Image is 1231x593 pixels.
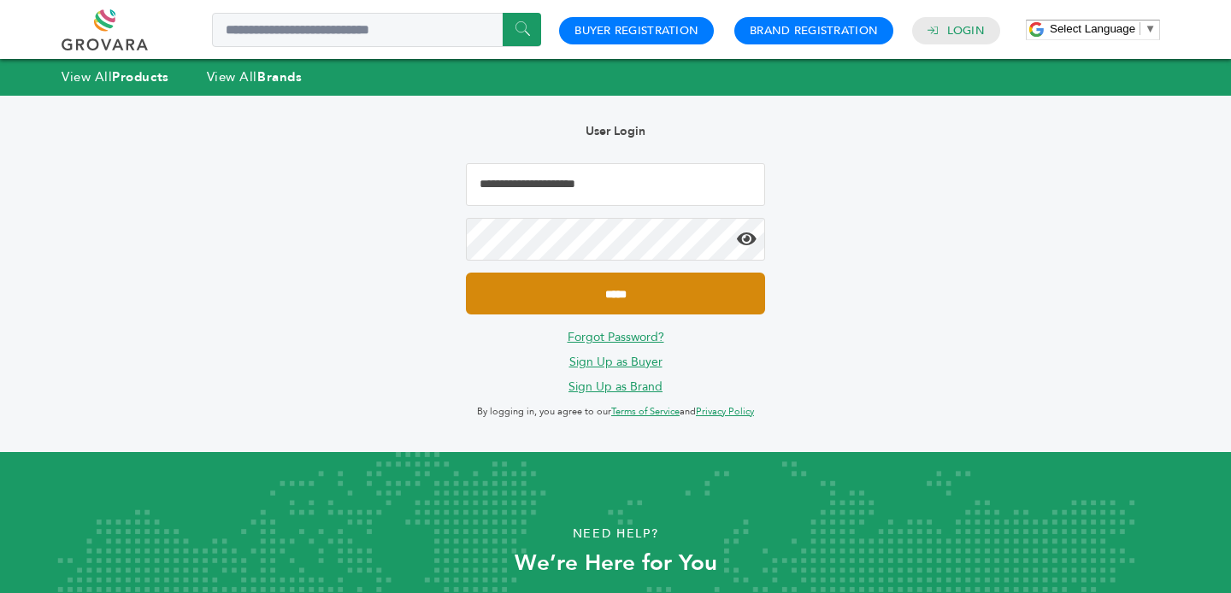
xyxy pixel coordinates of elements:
[1140,22,1140,35] span: ​
[586,123,645,139] b: User Login
[568,329,664,345] a: Forgot Password?
[1145,22,1156,35] span: ▼
[515,548,717,578] strong: We’re Here for You
[696,405,754,418] a: Privacy Policy
[750,23,878,38] a: Brand Registration
[1050,22,1135,35] span: Select Language
[568,379,663,395] a: Sign Up as Brand
[257,68,302,85] strong: Brands
[466,163,765,206] input: Email Address
[574,23,698,38] a: Buyer Registration
[466,218,765,261] input: Password
[611,405,680,418] a: Terms of Service
[569,354,663,370] a: Sign Up as Buyer
[947,23,985,38] a: Login
[62,68,169,85] a: View AllProducts
[207,68,303,85] a: View AllBrands
[62,521,1169,547] p: Need Help?
[466,402,765,422] p: By logging in, you agree to our and
[212,13,541,47] input: Search a product or brand...
[112,68,168,85] strong: Products
[1050,22,1156,35] a: Select Language​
